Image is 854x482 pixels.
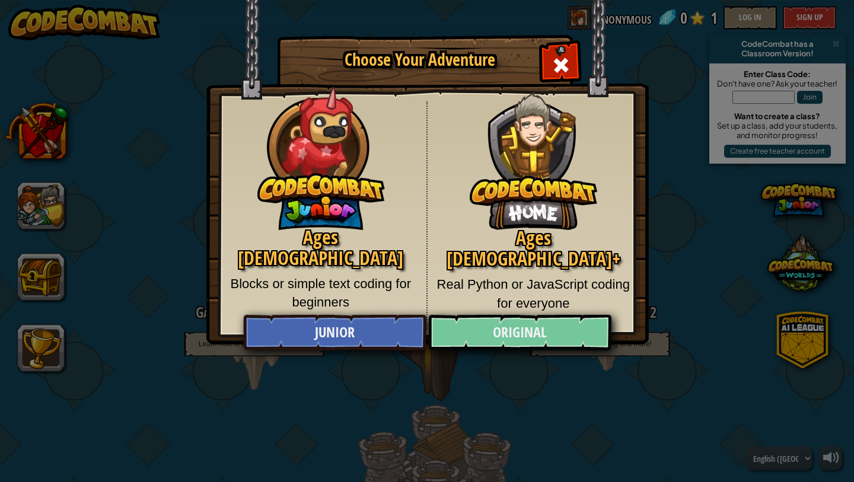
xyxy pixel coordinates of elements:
[436,228,631,269] h2: Ages [DEMOGRAPHIC_DATA]+
[470,74,597,230] img: CodeCombat Original hero character
[257,79,385,230] img: CodeCombat Junior hero character
[243,315,426,350] a: Junior
[428,315,611,350] a: Original
[224,274,418,312] p: Blocks or simple text coding for beginners
[298,51,541,69] h1: Choose Your Adventure
[224,227,418,269] h2: Ages [DEMOGRAPHIC_DATA]
[436,275,631,312] p: Real Python or JavaScript coding for everyone
[542,45,579,82] div: Close modal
